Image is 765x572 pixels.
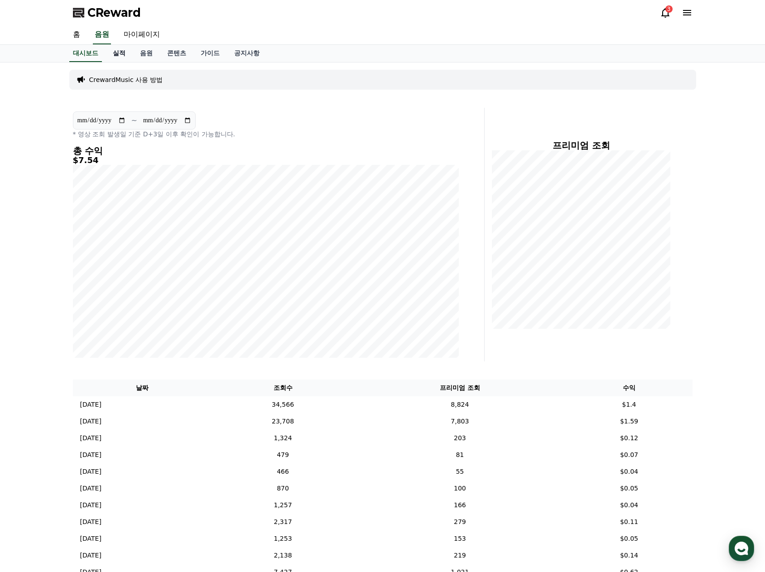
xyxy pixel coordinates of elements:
td: $0.04 [566,497,692,514]
td: $1.4 [566,396,692,413]
p: ~ [131,115,137,126]
span: CReward [87,5,141,20]
a: 실적 [106,45,133,62]
td: 1,324 [212,430,354,447]
th: 날짜 [73,380,212,396]
td: 81 [354,447,566,463]
h4: 프리미엄 조회 [492,140,671,150]
td: 55 [354,463,566,480]
p: [DATE] [80,500,101,510]
td: $0.11 [566,514,692,530]
div: 3 [665,5,673,13]
h4: 총 수익 [73,146,459,156]
p: [DATE] [80,517,101,527]
td: 166 [354,497,566,514]
a: 홈 [66,25,87,44]
a: 음원 [93,25,111,44]
a: 음원 [133,45,160,62]
td: $0.14 [566,547,692,564]
th: 프리미엄 조회 [354,380,566,396]
td: 203 [354,430,566,447]
td: 23,708 [212,413,354,430]
td: 8,824 [354,396,566,413]
p: [DATE] [80,450,101,460]
th: 수익 [566,380,692,396]
td: $0.05 [566,530,692,547]
a: 3 [660,7,671,18]
td: 2,317 [212,514,354,530]
td: $0.05 [566,480,692,497]
a: 설정 [117,287,174,310]
a: 대시보드 [69,45,102,62]
td: 7,803 [354,413,566,430]
p: [DATE] [80,484,101,493]
td: $0.04 [566,463,692,480]
p: * 영상 조회 발생일 기준 D+3일 이후 확인이 가능합니다. [73,130,459,139]
span: 설정 [140,301,151,308]
a: 가이드 [193,45,227,62]
td: 1,253 [212,530,354,547]
a: 대화 [60,287,117,310]
span: 홈 [29,301,34,308]
p: [DATE] [80,467,101,476]
p: [DATE] [80,417,101,426]
td: 219 [354,547,566,564]
a: 콘텐츠 [160,45,193,62]
a: CReward [73,5,141,20]
td: 870 [212,480,354,497]
p: [DATE] [80,551,101,560]
td: $1.59 [566,413,692,430]
td: 153 [354,530,566,547]
td: 479 [212,447,354,463]
td: 34,566 [212,396,354,413]
td: 279 [354,514,566,530]
td: 100 [354,480,566,497]
p: [DATE] [80,433,101,443]
span: 대화 [83,301,94,308]
a: 홈 [3,287,60,310]
td: $0.12 [566,430,692,447]
a: 공지사항 [227,45,267,62]
td: 466 [212,463,354,480]
th: 조회수 [212,380,354,396]
p: [DATE] [80,400,101,409]
a: 마이페이지 [116,25,167,44]
h5: $7.54 [73,156,459,165]
td: 2,138 [212,547,354,564]
p: [DATE] [80,534,101,543]
td: $0.07 [566,447,692,463]
a: CrewardMusic 사용 방법 [89,75,163,84]
td: 1,257 [212,497,354,514]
